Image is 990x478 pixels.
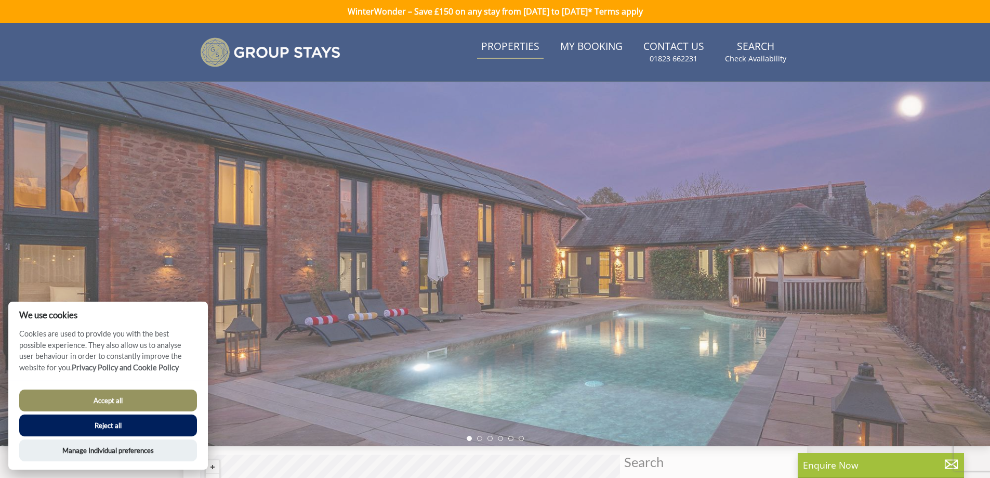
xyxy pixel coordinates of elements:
[19,440,197,461] button: Manage Individual preferences
[200,37,340,67] img: Group Stays
[639,35,708,69] a: Contact Us01823 662231
[721,35,790,69] a: SearchCheck Availability
[556,35,627,59] a: My Booking
[650,54,697,64] small: 01823 662231
[19,390,197,411] button: Accept all
[8,310,208,320] h2: We use cookies
[72,363,179,372] a: Privacy Policy and Cookie Policy
[8,328,208,381] p: Cookies are used to provide you with the best possible experience. They also allow us to analyse ...
[19,415,197,436] button: Reject all
[477,35,544,59] a: Properties
[725,54,786,64] small: Check Availability
[206,460,219,474] button: Zoom in
[803,458,959,472] p: Enquire Now
[624,455,790,469] span: Search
